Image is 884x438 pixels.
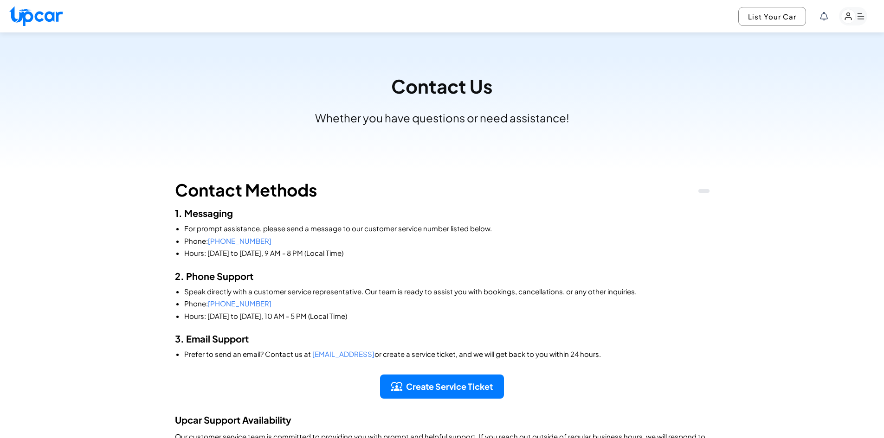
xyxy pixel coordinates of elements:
li: Hours: [DATE] to [DATE], 10 AM - 5 PM (Local Time) [184,311,710,322]
p: Whether you have questions or need assistance! [315,110,569,125]
h2: Upcar Support Availability [175,413,710,426]
button: Create Service Ticket [380,375,504,399]
h2: 1. Messaging [175,207,710,220]
span: [PHONE_NUMBER] [208,236,271,245]
button: List Your Car [738,7,806,26]
li: Hours: [DATE] to [DATE], 9 AM - 8 PM (Local Time) [184,248,710,259]
li: Phone: [184,298,710,309]
li: Prefer to send an email? Contact us at or create a service ticket, and we will get back to you wi... [184,349,710,360]
h1: Contact Methods [175,181,317,199]
li: Phone: [184,236,710,247]
li: For prompt assistance, please send a message to our customer service number listed below. [184,223,710,234]
h2: 2. Phone Support [175,270,710,283]
img: Upcar Logo [9,6,63,26]
h2: 3. Email Support [175,332,710,345]
h3: Contact Us [11,77,873,95]
span: [EMAIL_ADDRESS] [312,349,374,358]
li: Speak directly with a customer service representative. Our team is ready to assist you with booki... [184,286,710,297]
span: [PHONE_NUMBER] [208,299,271,308]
